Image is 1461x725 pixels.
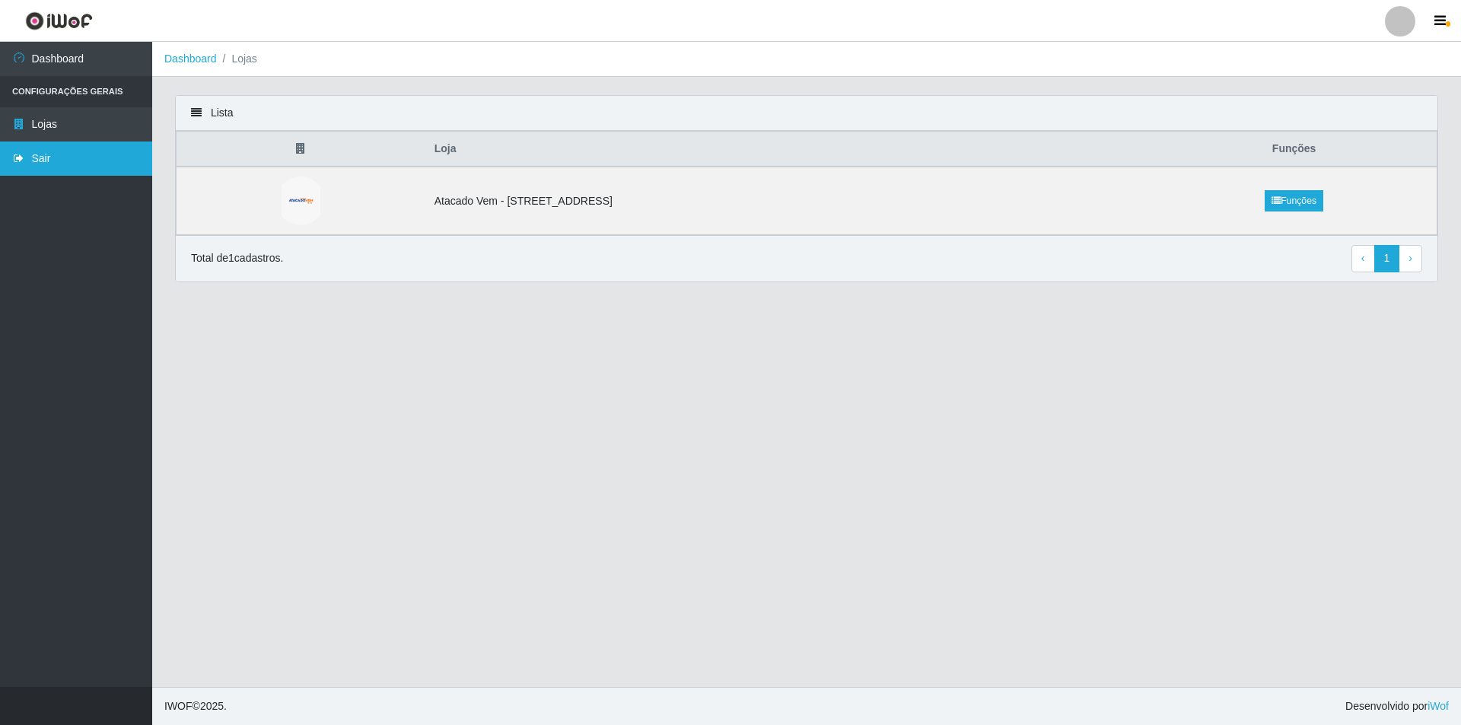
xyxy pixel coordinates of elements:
th: Loja [425,132,1152,167]
a: iWof [1428,700,1449,712]
a: 1 [1374,245,1400,272]
a: Funções [1265,190,1323,211]
div: Lista [176,96,1437,131]
td: Atacado Vem - [STREET_ADDRESS] [425,167,1152,235]
li: Lojas [217,51,257,67]
p: Total de 1 cadastros. [191,250,283,266]
nav: breadcrumb [152,42,1461,77]
span: © 2025 . [164,698,227,714]
img: CoreUI Logo [25,11,93,30]
a: Next [1399,245,1422,272]
nav: pagination [1351,245,1422,272]
img: Atacado Vem - Loja 47 Jardim Limoeiro [282,176,320,225]
a: Dashboard [164,52,217,65]
a: Previous [1351,245,1375,272]
span: ‹ [1361,252,1365,264]
th: Funções [1151,132,1437,167]
span: Desenvolvido por [1345,698,1449,714]
span: › [1408,252,1412,264]
span: IWOF [164,700,193,712]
